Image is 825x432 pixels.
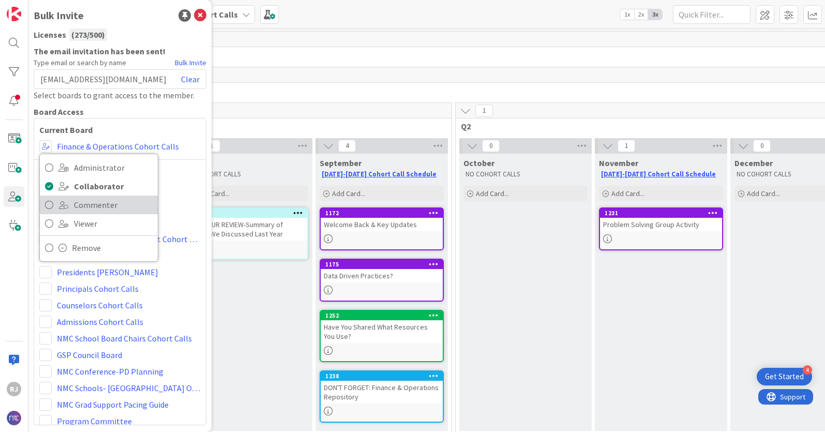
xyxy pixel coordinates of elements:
[321,371,443,381] div: 1238
[620,9,634,20] span: 1x
[40,214,158,233] a: Viewer
[184,207,308,260] a: 1163FOR YOUR REVIEW-Summary of Topics We Discussed Last Year
[57,299,143,311] a: Counselors Cohort Calls
[185,218,307,241] div: FOR YOUR REVIEW-Summary of Topics We Discussed Last Year
[634,9,648,20] span: 2x
[325,261,443,268] div: 1175
[673,5,751,24] input: Quick Filter...
[321,208,443,231] div: 1172Welcome Back & Key Updates
[321,208,443,218] div: 1172
[605,210,722,217] div: 1231
[320,259,444,302] a: 1175Data Driven Practices?
[186,170,306,178] p: NO COHORT CALLS
[46,121,439,131] span: Q1
[611,189,644,198] span: Add Card...
[332,189,365,198] span: Add Card...
[600,208,722,218] div: 1231
[734,158,773,168] span: December
[40,177,158,196] a: Collaborator
[757,368,812,385] div: Open Get Started checklist, remaining modules: 4
[466,170,586,178] p: NO COHORT CALLS
[22,2,47,14] span: Support
[175,57,206,68] a: Bulk Invite
[600,208,722,231] div: 1231Problem Solving Group Activity
[74,197,153,213] span: Commenter
[320,310,444,362] a: 1252Have You Shared What Resources You Use?
[34,57,126,68] span: Type email or search by name
[321,218,443,231] div: Welcome Back & Key Updates
[321,269,443,282] div: Data Driven Practices?
[765,371,804,382] div: Get Started
[34,8,84,23] div: Bulk Invite
[190,210,307,217] div: 1163
[321,320,443,343] div: Have You Shared What Resources You Use?
[7,382,21,396] div: RJ
[325,373,443,380] div: 1238
[320,370,444,423] a: 1238DON'T FORGET: Finance & Operations Repository
[463,158,494,168] span: October
[601,170,716,178] a: [DATE]-[DATE] Cohort Call Schedule
[34,106,206,118] div: Board Access
[57,349,122,361] a: GSP Council Board
[648,9,662,20] span: 3x
[57,382,201,394] a: NMC Schools- [GEOGRAPHIC_DATA] Onboarding
[34,28,66,41] span: Licenses
[321,381,443,404] div: DON'T FORGET: Finance & Operations Repository
[320,207,444,250] a: 1172Welcome Back & Key Updates
[599,207,723,250] a: 1231Problem Solving Group Activity
[185,208,307,241] div: 1163FOR YOUR REVIEW-Summary of Topics We Discussed Last Year
[325,210,443,217] div: 1172
[203,140,220,152] span: 1
[181,73,200,85] a: Clear
[476,189,509,198] span: Add Card...
[34,89,206,101] div: Select boards to grant access to the member.
[57,316,143,328] a: Admissions Cohort Calls
[482,140,500,152] span: 0
[185,208,307,218] div: 1163
[57,140,179,153] a: Finance & Operations Cohort Calls
[753,140,771,152] span: 0
[39,124,201,136] b: Current Board
[74,216,153,231] span: Viewer
[40,239,158,257] a: Remove
[338,140,356,152] span: 4
[57,332,192,345] a: NMC School Board Chairs Cohort Calls
[197,189,230,198] span: Add Card...
[72,240,153,256] span: Remove
[803,365,812,375] div: 4
[57,282,139,295] a: Principals Cohort Calls
[599,158,638,168] span: November
[600,218,722,231] div: Problem Solving Group Activity
[475,105,493,117] span: 1
[34,45,206,57] b: The email invitation has been sent!
[57,415,132,427] a: Program Committee
[321,260,443,269] div: 1175
[7,7,21,21] img: Visit kanbanzone.com
[40,158,158,177] a: Administrator
[40,196,158,214] a: Commenter
[7,411,21,425] img: avatar
[321,260,443,282] div: 1175Data Driven Practices?
[74,160,153,175] span: Administrator
[57,266,158,278] a: Presidents [PERSON_NAME]
[747,189,780,198] span: Add Card...
[320,158,362,168] span: September
[321,371,443,404] div: 1238DON'T FORGET: Finance & Operations Repository
[322,170,437,178] a: [DATE]-[DATE] Cohort Call Schedule
[321,311,443,343] div: 1252Have You Shared What Resources You Use?
[618,140,635,152] span: 1
[74,178,153,194] span: Collaborator
[40,73,167,85] span: [EMAIL_ADDRESS][DOMAIN_NAME]
[325,312,443,319] div: 1252
[57,398,169,411] a: NMC Grad Support Pacing Guide
[69,28,107,41] div: ( 273 / 500 )
[321,311,443,320] div: 1252
[57,365,163,378] a: NMC Conference-PD Planning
